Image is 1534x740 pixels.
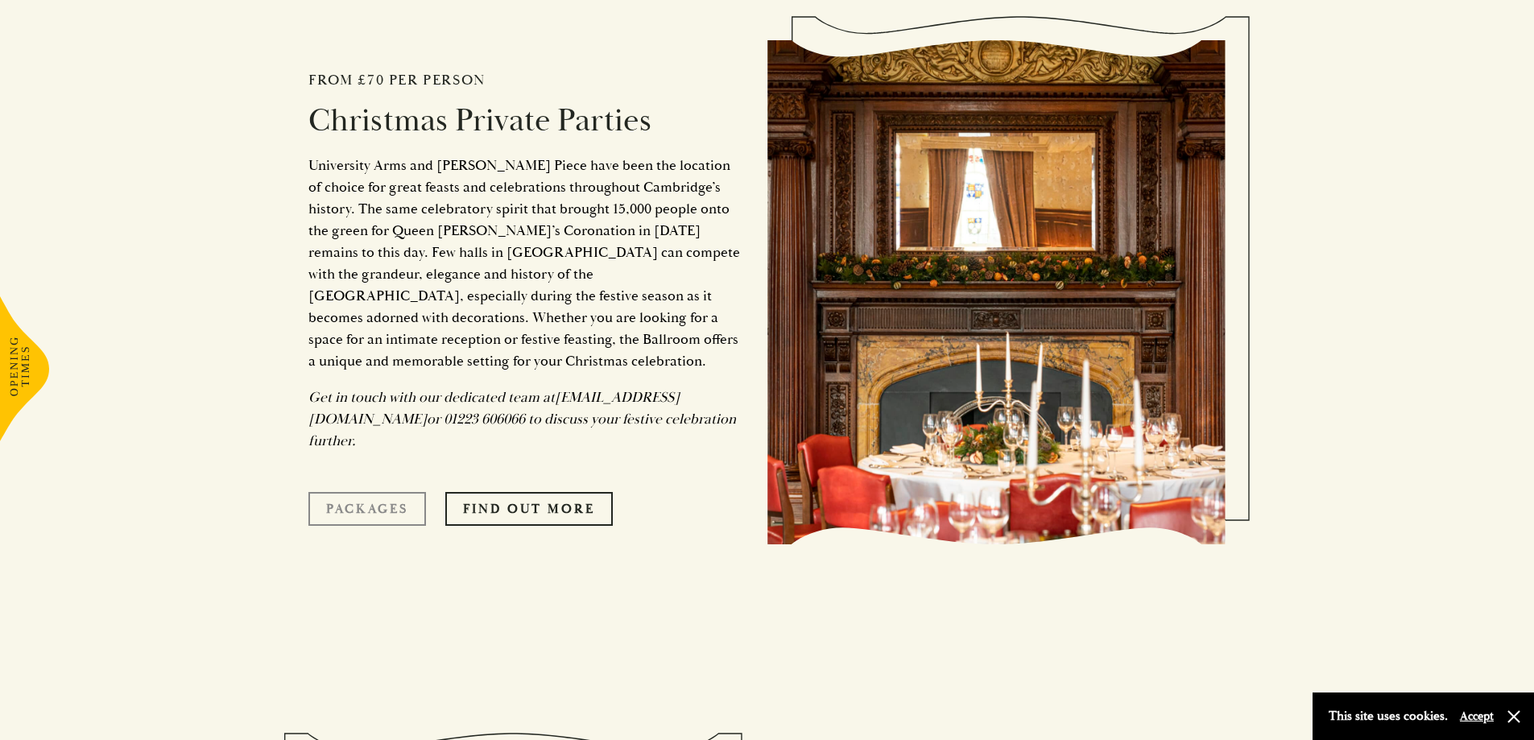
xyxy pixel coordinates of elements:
[1506,709,1522,725] button: Close and accept
[308,492,426,526] a: Packages
[1460,709,1494,724] button: Accept
[308,155,743,372] p: University Arms and [PERSON_NAME] Piece have been the location of choice for great feasts and cel...
[308,388,736,450] em: Get in touch with our dedicated team at [EMAIL_ADDRESS][DOMAIN_NAME] or 01223 606066 to discuss y...
[308,72,743,89] h2: From £70 per person
[1329,705,1448,728] p: This site uses cookies.
[308,101,743,140] h2: Christmas Private Parties
[445,492,613,526] a: Find Out More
